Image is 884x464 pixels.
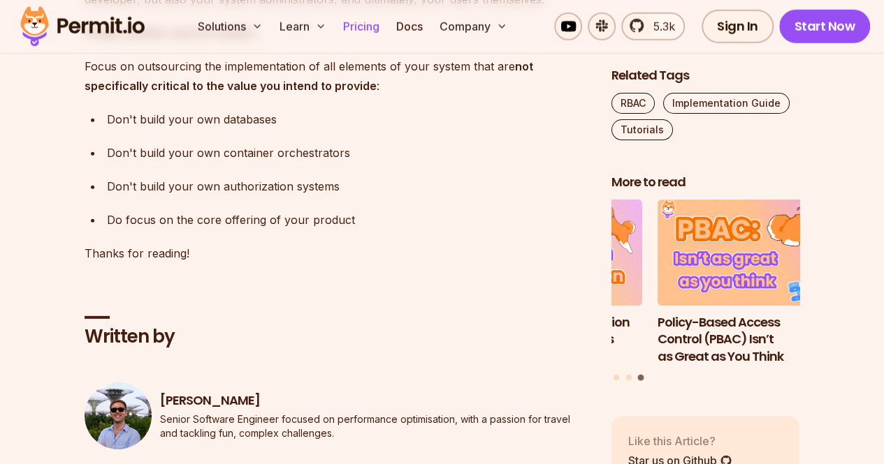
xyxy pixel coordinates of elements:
p: Thanks for reading! [85,244,589,263]
p: Senior Software Engineer focused on performance optimisation, with a passion for travel and tackl... [160,412,589,440]
img: Policy-Based Access Control (PBAC) Isn’t as Great as You Think [658,200,846,306]
h2: Related Tags [611,67,800,84]
a: Sign In [702,10,774,43]
img: Permit logo [14,3,151,50]
li: 2 of 3 [454,200,643,366]
img: James Jarvis [85,382,152,449]
button: Go to slide 2 [626,374,632,380]
div: Don't build your own authorization systems [107,177,589,196]
div: Posts [611,200,800,382]
li: 3 of 3 [658,200,846,366]
p: Focus on outsourcing the implementation of all elements of your system that are : [85,57,589,96]
h3: Implementing Authentication and Authorization in Next.js [454,313,643,348]
button: Company [434,13,513,40]
a: Tutorials [611,119,673,140]
h3: Policy-Based Access Control (PBAC) Isn’t as Great as You Think [658,313,846,365]
span: 5.3k [645,18,675,35]
a: Implementation Guide [663,93,790,114]
button: Solutions [192,13,268,40]
strong: not specifically critical to the value you intend to provide [85,59,533,93]
a: Docs [391,13,428,40]
a: Start Now [779,10,871,43]
h2: More to read [611,174,800,191]
a: Pricing [338,13,385,40]
div: Do focus on the core offering of your product [107,210,589,230]
p: Like this Article? [628,432,732,449]
div: Don't build your own container orchestrators [107,143,589,163]
a: Implementing Authentication and Authorization in Next.jsImplementing Authentication and Authoriza... [454,200,643,366]
button: Go to slide 3 [638,374,644,380]
a: RBAC [611,93,655,114]
button: Learn [274,13,332,40]
h3: [PERSON_NAME] [160,392,589,410]
a: 5.3k [621,13,685,40]
div: Don't build your own databases [107,110,589,129]
img: Implementing Authentication and Authorization in Next.js [454,200,643,306]
h2: Written by [85,324,589,350]
button: Go to slide 1 [614,374,619,380]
